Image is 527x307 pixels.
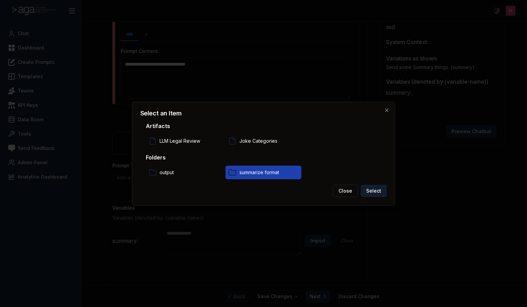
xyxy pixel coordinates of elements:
p: Joke Categories [239,138,277,144]
p: output [160,169,174,176]
h3: Folders [146,153,382,162]
p: summarize format [239,169,279,176]
p: LLM Legal Review [160,138,200,144]
h3: Artifacts [146,122,382,130]
button: Close [333,185,358,197]
button: Select [361,185,387,197]
h2: Select an Item [140,110,387,116]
